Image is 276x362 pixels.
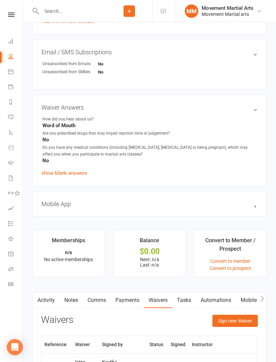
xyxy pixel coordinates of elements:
[8,65,23,80] a: Calendar
[144,293,172,308] a: Waivers
[189,336,216,353] th: Instructor
[119,257,179,268] p: Next: n/a Last: n/a
[210,258,250,264] a: Convert to member
[200,236,260,257] div: Convert to Member / Prospect
[8,277,23,293] a: Class kiosk mode
[8,262,23,277] a: Roll call kiosk mode
[210,266,251,271] a: Convert to prospect
[60,293,83,308] a: Notes
[42,69,98,75] div: Unsubscribed from SMSes
[8,247,23,262] a: General attendance kiosk mode
[41,200,257,207] h3: Mobile App
[52,236,85,248] div: Memberships
[39,6,106,16] input: Search...
[146,336,168,353] th: Status
[98,61,103,66] strong: No
[8,50,23,65] a: People
[42,116,98,122] div: How did you hear about us?
[42,122,257,129] strong: Word of Mouth
[42,130,170,137] div: Are you prescribed drugs that may impair reaction time or judgement?
[99,336,146,353] th: Signed by
[83,293,111,308] a: Comms
[168,336,189,353] th: Signed
[42,61,98,67] div: Unsubscribed from Emails
[42,137,257,143] strong: No
[8,34,23,50] a: Dashboard
[8,141,23,156] a: Product Sales
[98,69,103,75] strong: No
[202,5,253,11] div: Movement Martial Arts
[196,293,236,308] a: Automations
[41,49,257,56] h3: Email / SMS Subscriptions
[8,232,23,247] a: What's New
[172,293,196,308] a: Tasks
[41,315,73,325] h3: Waivers
[41,104,257,111] h3: Waiver Answers
[8,80,23,95] a: Payments
[41,170,87,176] a: show blank answers
[42,158,257,164] strong: No
[42,144,257,157] div: Do you have any medical conditions (including [MEDICAL_DATA], [MEDICAL_DATA] or being pregnant), ...
[7,339,23,355] div: Open Intercom Messenger
[44,257,93,262] span: No active memberships
[72,336,99,353] th: Waiver
[185,4,198,18] div: MM
[41,336,72,353] th: Reference
[65,250,72,255] strong: n/a
[119,248,179,255] div: $0.00
[212,315,258,327] button: Sign new Waiver
[8,95,23,110] a: Reports
[140,236,159,248] div: Balance
[33,293,60,308] a: Activity
[202,11,253,17] div: Movement Martial arts
[8,201,23,217] a: Assessments
[111,293,144,308] a: Payments
[236,293,272,308] a: Mobile App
